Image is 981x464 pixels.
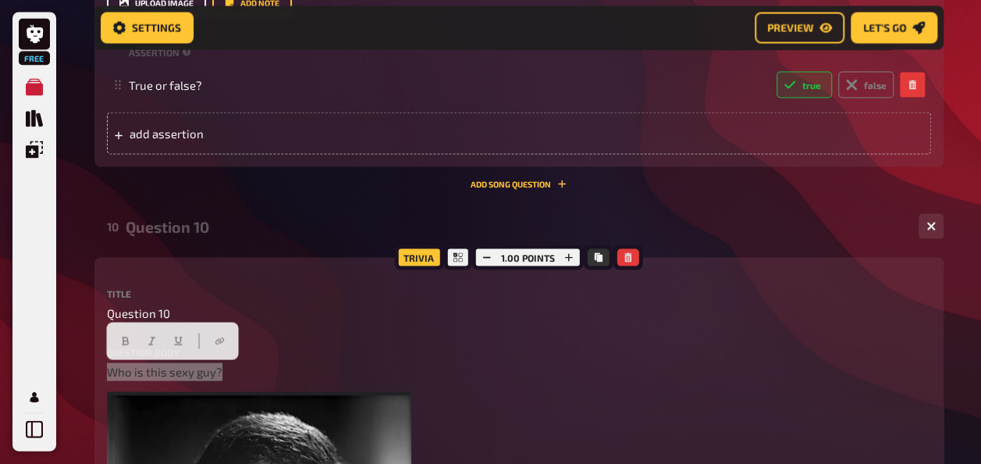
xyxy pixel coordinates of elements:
span: Let's go [863,23,906,34]
a: My Quizzes [19,72,50,103]
span: True or false? [129,78,202,92]
small: assertion [129,46,194,59]
a: Quiz Library [19,103,50,134]
a: Overlays [19,134,50,166]
a: Settings [101,12,194,44]
label: Title [107,289,931,298]
label: Question body [107,348,931,357]
span: Free [20,54,48,63]
a: Let's go [851,12,937,44]
label: false [838,72,894,98]
label: true [777,72,832,98]
a: My Account [19,382,50,413]
button: Add Song question [471,180,567,189]
div: Question 10 [126,218,906,236]
span: Who is this sexy guy? [107,365,222,379]
span: Preview [767,23,813,34]
span: Settings [132,23,181,34]
a: Preview [755,12,844,44]
span: add assertion [130,127,372,141]
div: 1.00 points [472,245,584,270]
span: Question 10 [107,305,170,323]
button: Copy [588,249,610,266]
div: 10 [107,220,119,234]
div: Trivia [394,245,443,270]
